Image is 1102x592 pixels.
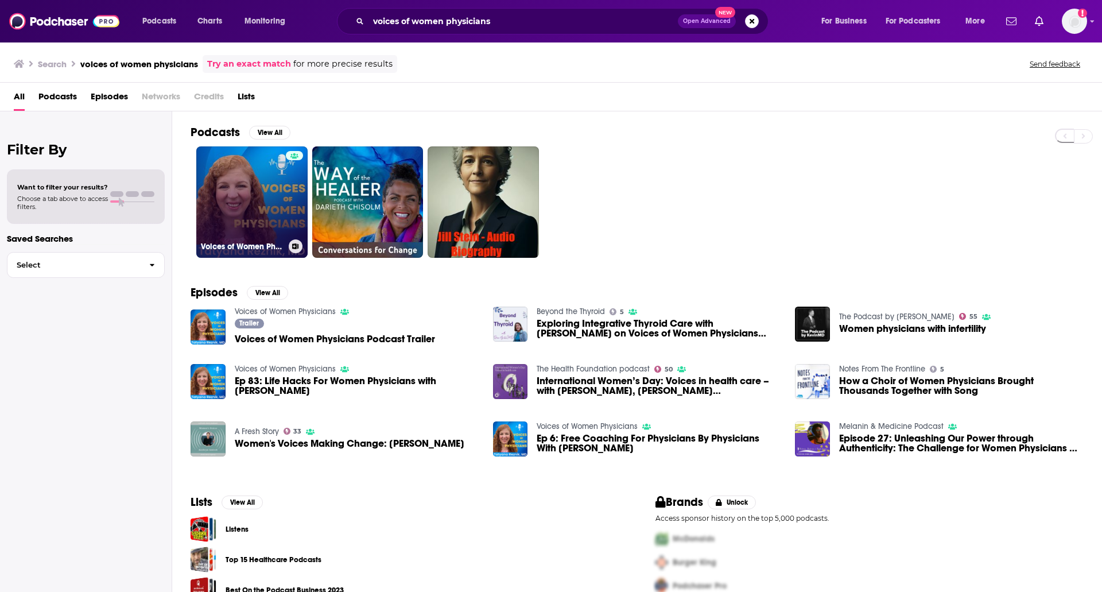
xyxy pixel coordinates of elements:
a: Podcasts [38,87,77,111]
span: Voices of Women Physicians Podcast Trailer [235,334,435,344]
p: Access sponsor history on the top 5,000 podcasts. [655,514,1084,523]
span: New [715,7,736,18]
span: Ep 83: Life Hacks For Women Physicians with [PERSON_NAME] [235,376,479,396]
a: Notes From The Frontline [839,364,925,374]
a: Women physicians with infertility [839,324,986,334]
button: View All [249,126,290,140]
a: Listens [226,523,249,536]
button: View All [222,496,263,509]
a: Episodes [91,87,128,111]
span: for more precise results [293,57,393,71]
h2: Filter By [7,141,165,158]
span: Logged in as lizrussopr1 [1062,9,1087,34]
span: 50 [665,367,673,372]
a: Ep 6: Free Coaching For Physicians By Physicians With Dr. Diana Londoño [537,434,781,453]
img: Second Pro Logo [651,551,673,574]
span: For Business [821,13,867,29]
button: Unlock [708,496,756,509]
button: Open AdvancedNew [678,14,736,28]
a: 33 [284,428,302,435]
a: Exploring Integrative Thyroid Care with Dr. Tatyana Reznik on Voices of Women Physicians (Part 1) [493,307,528,342]
a: Voices of Women Physicians [235,364,336,374]
a: Beyond the Thyroid [537,307,605,316]
button: open menu [813,12,881,30]
a: How a Choir of Women Physicians Brought Thousands Together with Song [839,376,1084,396]
img: Voices of Women Physicians Podcast Trailer [191,309,226,345]
a: Listens [191,516,216,542]
span: McDonalds [673,534,715,544]
h2: Brands [655,495,703,509]
a: International Women’s Day: Voices in health care – with Dame Jane Dacre, Dr Nikita Kanani and Dr ... [537,376,781,396]
a: Voices of Women Physicians [235,307,336,316]
a: PodcastsView All [191,125,290,140]
h3: Voices of Women Physicians [201,242,284,251]
a: Top 15 Healthcare Podcasts [226,554,321,566]
a: 5 [930,366,944,373]
button: open menu [957,12,999,30]
h2: Lists [191,495,212,509]
span: Choose a tab above to access filters. [17,195,108,211]
a: Melanin & Medicine Podcast [839,421,944,431]
span: Trailer [239,320,259,327]
div: Search podcasts, credits, & more... [348,8,779,34]
span: Open Advanced [683,18,731,24]
a: Ep 83: Life Hacks For Women Physicians with Dr. Cherie Chu [235,376,479,396]
h3: voices of women physicians [80,59,198,69]
p: Saved Searches [7,233,165,244]
span: Ep 6: Free Coaching For Physicians By Physicians With [PERSON_NAME] [537,434,781,453]
span: 55 [969,314,977,319]
a: Voices of Women Physicians [196,146,308,258]
a: A Fresh Story [235,427,279,436]
img: Ep 83: Life Hacks For Women Physicians with Dr. Cherie Chu [191,364,226,399]
button: Select [7,252,165,278]
span: Select [7,261,140,269]
a: Women's Voices Making Change: Kathryn Janicek [235,439,464,448]
span: Credits [194,87,224,111]
h2: Podcasts [191,125,240,140]
img: Women physicians with infertility [795,307,830,342]
a: Episode 27: Unleashing Our Power through Authenticity: The Challenge for Women Physicians of Color [795,421,830,456]
img: Women's Voices Making Change: Kathryn Janicek [191,421,226,456]
img: Ep 6: Free Coaching For Physicians By Physicians With Dr. Diana Londoño [493,421,528,456]
a: Show notifications dropdown [1002,11,1021,31]
h3: Search [38,59,67,69]
button: open menu [134,12,191,30]
span: Networks [142,87,180,111]
a: 55 [959,313,977,320]
img: Podchaser - Follow, Share and Rate Podcasts [9,10,119,32]
a: The Podcast by KevinMD [839,312,954,322]
span: 5 [940,367,944,372]
a: Show notifications dropdown [1030,11,1048,31]
span: Podcasts [142,13,176,29]
img: International Women’s Day: Voices in health care – with Dame Jane Dacre, Dr Nikita Kanani and Dr ... [493,364,528,399]
button: open menu [878,12,957,30]
span: Episode 27: Unleashing Our Power through Authenticity: The Challenge for Women Physicians of Color [839,434,1084,453]
img: How a Choir of Women Physicians Brought Thousands Together with Song [795,364,830,399]
button: Show profile menu [1062,9,1087,34]
a: Lists [238,87,255,111]
a: Try an exact match [207,57,291,71]
span: Burger King [673,558,716,567]
h2: Episodes [191,285,238,300]
input: Search podcasts, credits, & more... [368,12,678,30]
span: Want to filter your results? [17,183,108,191]
button: open menu [236,12,300,30]
span: 33 [293,429,301,434]
button: Send feedback [1026,59,1084,69]
a: All [14,87,25,111]
a: ListsView All [191,495,263,509]
a: Top 15 Healthcare Podcasts [191,547,216,572]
